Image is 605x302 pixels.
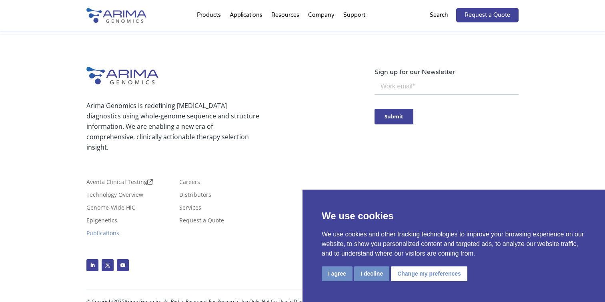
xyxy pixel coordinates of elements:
[86,259,98,271] a: Follow on LinkedIn
[117,259,129,271] a: Follow on Youtube
[391,266,467,281] button: Change my preferences
[375,67,519,77] p: Sign up for our Newsletter
[86,8,146,23] img: Arima-Genomics-logo
[2,132,7,138] input: General Inquiry
[9,122,71,129] span: Product or Service Inquiry
[179,218,224,226] a: Request a Quote
[456,8,519,22] a: Request a Quote
[125,0,150,8] span: Last name
[86,100,259,152] p: Arima Genomics is redefining [MEDICAL_DATA] diagnostics using whole-genome sequence and structure...
[179,192,211,201] a: Distributors
[86,218,117,226] a: Epigenetics
[102,259,114,271] a: Follow on X
[179,179,200,188] a: Careers
[9,142,23,150] span: Other
[86,192,143,201] a: Technology Overview
[86,205,135,214] a: Genome-Wide HiC
[2,112,7,117] input: Troubleshooting and Support
[9,111,80,118] span: Troubleshooting and Support
[179,205,201,214] a: Services
[86,230,119,239] a: Publications
[354,266,389,281] button: I decline
[125,66,137,73] span: State
[2,143,7,148] input: Other
[322,266,353,281] button: I agree
[86,67,158,84] img: Arima-Genomics-logo
[2,122,7,127] input: Product or Service Inquiry
[430,10,448,20] p: Search
[9,132,46,139] span: General Inquiry
[322,209,586,223] p: We use cookies
[86,179,153,188] a: Aventa Clinical Testing
[322,230,586,258] p: We use cookies and other tracking technologies to improve your browsing experience on our website...
[375,77,519,138] iframe: Form 0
